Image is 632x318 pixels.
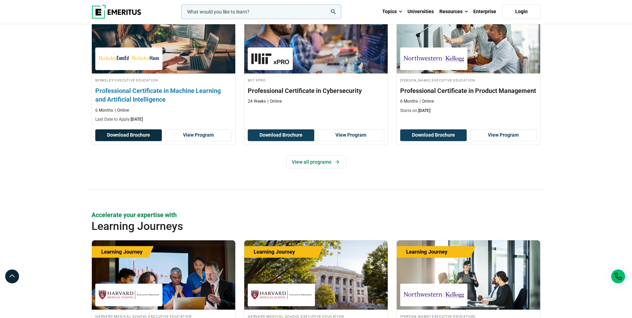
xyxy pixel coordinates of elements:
p: Online [115,108,129,113]
a: Product Design and Innovation Course by Kellogg Executive Education - September 4, 2025 Kellogg E... [397,4,540,117]
input: woocommerce-product-search-field-0 [181,5,341,19]
img: Harvard Medical School Executive Education [251,287,311,303]
p: Accelerate your expertise with [91,210,541,219]
img: Kellogg Executive Education [404,51,464,67]
img: Nutrition and Wellness Coaching | Online Healthcare Course [244,240,388,310]
img: Kellogg Executive Education [404,287,464,303]
p: 6 Months [95,108,113,113]
h3: Professional Certificate in Cybersecurity [248,86,384,95]
p: Online [267,98,282,104]
h4: MIT xPRO [248,77,384,83]
a: View Program [470,129,537,141]
p: Online [420,98,434,104]
h4: Berkeley Executive Education [95,77,232,83]
p: Starts on: [400,108,537,114]
img: Health Care Transformation | Online Healthcare Course [92,240,235,310]
span: [DATE] [131,117,143,122]
p: 24 Weeks [248,98,266,104]
img: Harvard Medical School Executive Education [99,287,159,303]
a: View Program [165,129,232,141]
button: Download Brochure [248,129,314,141]
h3: Professional Certificate in Machine Learning and Artificial Intelligence [95,86,232,104]
a: View all programs [286,155,346,169]
a: Technology Course by MIT xPRO - MIT xPRO MIT xPRO Professional Certificate in Cybersecurity 24 We... [244,4,388,108]
button: Download Brochure [400,129,467,141]
h4: [PERSON_NAME] Executive Education [400,77,537,83]
span: [DATE] [418,108,430,113]
img: Berkeley Executive Education [99,51,159,67]
img: Professional Certificate in Machine Learning and Artificial Intelligence | Online AI and Machine ... [85,1,242,77]
img: Professional Certificate in Product Management | Online Product Design and Innovation Course [397,4,540,74]
h3: Professional Certificate in Product Management [400,86,537,95]
img: Advanced Certificate in AI and Product Strategy | Online AI and Machine Learning Course [397,240,540,310]
p: 6 Months [400,98,418,104]
img: Professional Certificate in Cybersecurity | Online Technology Course [244,4,388,74]
a: AI and Machine Learning Course by Berkeley Executive Education - September 4, 2025 Berkeley Execu... [92,4,235,126]
a: View Program [318,129,384,141]
button: Download Brochure [95,129,162,141]
img: MIT xPRO [251,51,289,67]
a: Login [502,5,541,19]
h2: Learning Journeys [91,219,495,233]
p: Last Date to Apply: [95,117,232,122]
